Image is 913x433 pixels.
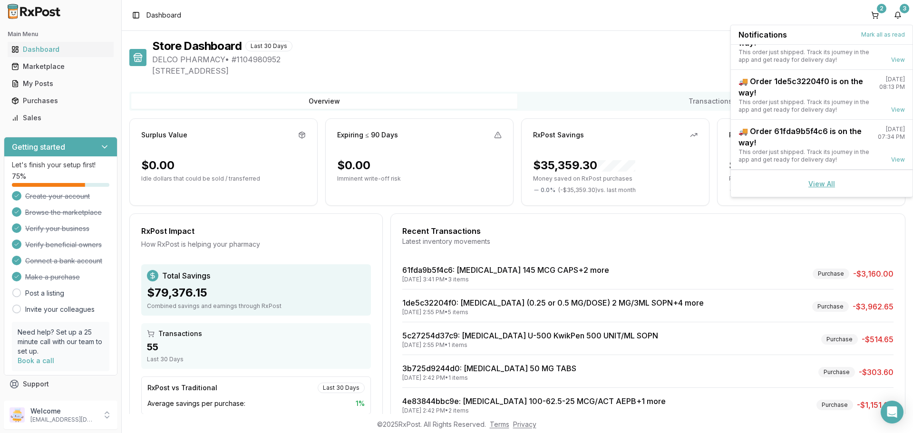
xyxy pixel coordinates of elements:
[141,175,306,183] p: Idle dollars that could be sold / transferred
[862,334,894,345] span: -$514.65
[152,65,905,77] span: [STREET_ADDRESS]
[890,8,905,23] button: 3
[147,285,365,300] div: $79,376.15
[4,110,117,125] button: Sales
[141,130,187,140] div: Surplus Value
[533,175,698,183] p: Money saved on RxPost purchases
[12,172,26,181] span: 75 %
[886,76,905,83] div: [DATE]
[859,366,894,378] span: -$303.60
[533,130,584,140] div: RxPost Savings
[147,383,217,393] div: RxPost vs Traditional
[816,400,853,410] div: Purchase
[8,75,114,92] a: My Posts
[886,125,905,133] div: [DATE]
[18,327,104,356] p: Need help? Set up a 25 minute call with our team to set up.
[402,265,609,275] a: 61fda9b5f4c6: [MEDICAL_DATA] 145 MCG CAPS+2 more
[25,208,102,217] span: Browse the marketplace
[877,4,886,13] div: 2
[738,148,870,164] div: This order just shipped. Track its journey in the app and get ready for delivery day!
[738,29,787,40] span: Notifications
[11,62,110,71] div: Marketplace
[533,158,635,173] div: $35,359.30
[881,401,903,423] div: Open Intercom Messenger
[857,399,894,411] span: -$1,151.60
[8,30,114,38] h2: Main Menu
[152,38,242,54] h1: Store Dashboard
[813,269,849,279] div: Purchase
[402,276,609,283] div: [DATE] 3:41 PM • 3 items
[146,10,181,20] nav: breadcrumb
[729,158,800,173] div: $0.00
[158,329,202,338] span: Transactions
[25,224,89,233] span: Verify your business
[12,141,65,153] h3: Getting started
[11,45,110,54] div: Dashboard
[402,407,666,414] div: [DATE] 2:42 PM • 2 items
[738,98,872,114] div: This order just shipped. Track its journey in the app and get ready for delivery day!
[402,237,894,246] div: Latest inventory movements
[891,106,905,114] a: View
[867,8,883,23] a: 2
[25,240,102,250] span: Verify beneficial owners
[4,393,117,410] button: Feedback
[402,396,666,406] a: 4e83844bbc9e: [MEDICAL_DATA] 100-62.5-25 MCG/ACT AEPB+1 more
[8,41,114,58] a: Dashboard
[402,341,658,349] div: [DATE] 2:55 PM • 1 items
[12,160,109,170] p: Let's finish your setup first!
[738,48,872,64] div: This order just shipped. Track its journey in the app and get ready for delivery day!
[18,356,54,365] a: Book a call
[818,367,855,377] div: Purchase
[337,175,502,183] p: Imminent write-off risk
[23,396,55,406] span: Feedback
[11,113,110,123] div: Sales
[853,268,894,279] span: -$3,160.00
[147,356,365,363] div: Last 30 Days
[25,289,64,298] a: Post a listing
[891,56,905,64] a: View
[356,399,365,408] span: 1 %
[729,130,782,140] div: RxPost Earnings
[879,83,905,91] div: 08:13 PM
[146,10,181,20] span: Dashboard
[900,4,909,13] div: 3
[245,41,292,51] div: Last 30 Days
[878,133,905,141] div: 07:34 PM
[318,383,365,393] div: Last 30 Days
[4,93,117,108] button: Purchases
[513,420,536,428] a: Privacy
[541,186,555,194] span: 0.0 %
[25,305,95,314] a: Invite your colleagues
[337,158,370,173] div: $0.00
[147,399,245,408] span: Average savings per purchase:
[4,59,117,74] button: Marketplace
[11,96,110,106] div: Purchases
[853,301,894,312] span: -$3,962.65
[30,416,97,423] p: [EMAIL_ADDRESS][DOMAIN_NAME]
[337,130,398,140] div: Expiring ≤ 90 Days
[402,308,704,316] div: [DATE] 2:55 PM • 5 items
[147,302,365,310] div: Combined savings and earnings through RxPost
[738,76,872,98] div: 🚚 Order 1de5c32204f0 is on the way!
[147,340,365,354] div: 55
[131,94,517,109] button: Overview
[25,192,90,201] span: Create your account
[729,175,894,183] p: Profit made selling on RxPost
[808,180,835,188] a: View All
[402,331,658,340] a: 5c27254d37c9: [MEDICAL_DATA] U-500 KwikPen 500 UNIT/ML SOPN
[4,4,65,19] img: RxPost Logo
[10,407,25,423] img: User avatar
[141,225,371,237] div: RxPost Impact
[30,406,97,416] p: Welcome
[141,240,371,249] div: How RxPost is helping your pharmacy
[812,301,849,312] div: Purchase
[402,374,576,382] div: [DATE] 2:42 PM • 1 items
[402,298,704,308] a: 1de5c32204f0: [MEDICAL_DATA] (0.25 or 0.5 MG/DOSE) 2 MG/3ML SOPN+4 more
[821,334,858,345] div: Purchase
[4,76,117,91] button: My Posts
[558,186,636,194] span: ( - $35,359.30 ) vs. last month
[861,31,905,38] button: Mark all as read
[8,109,114,126] a: Sales
[738,125,870,148] div: 🚚 Order 61fda9b5f4c6 is on the way!
[25,256,102,266] span: Connect a bank account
